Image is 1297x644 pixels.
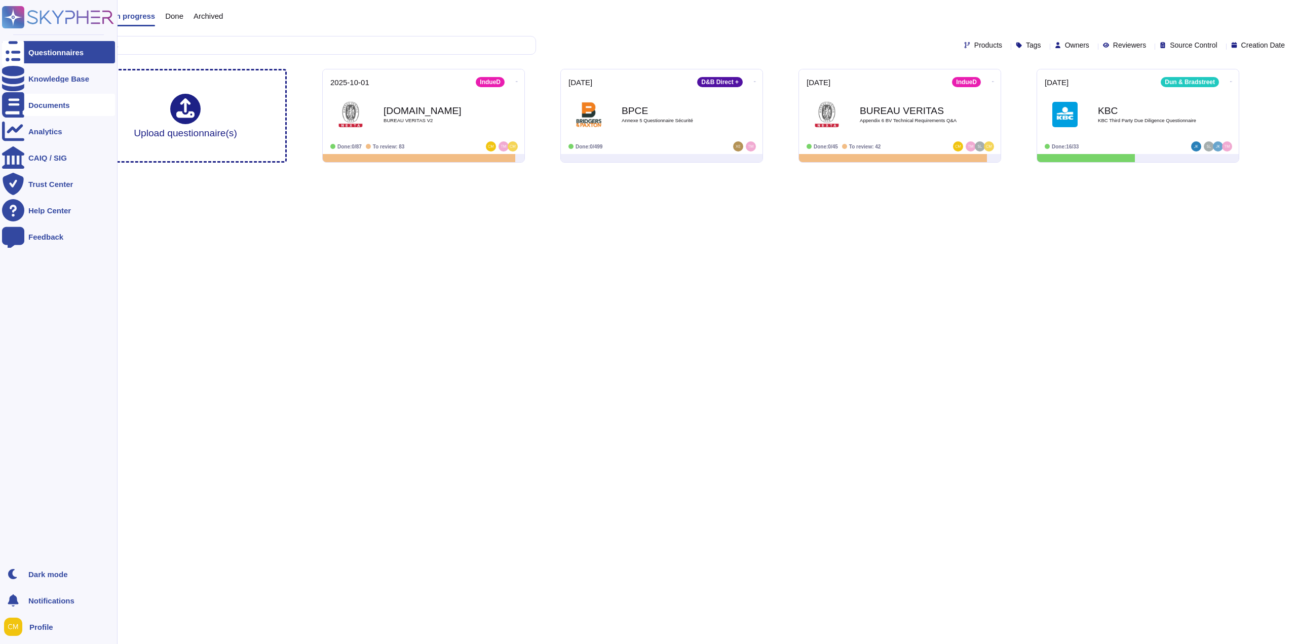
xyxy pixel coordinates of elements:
div: IndueD [476,77,505,87]
span: Profile [29,623,53,631]
img: Logo [338,102,363,127]
span: [DATE] [568,79,592,86]
span: Owners [1065,42,1089,49]
span: [DATE] [807,79,830,86]
a: Documents [2,94,115,116]
span: Archived [194,12,223,20]
span: To review: 83 [373,144,405,149]
span: Appendix 6 BV Technical Requirements Q&A [860,118,961,123]
button: user [2,616,29,638]
span: [DATE] [1045,79,1069,86]
img: Logo [1052,102,1078,127]
span: Creation Date [1241,42,1285,49]
b: [DOMAIN_NAME] [384,106,485,116]
div: D&B Direct + [697,77,743,87]
span: Done [165,12,183,20]
span: To review: 42 [849,144,881,149]
img: user [1213,141,1223,151]
div: Trust Center [28,180,73,188]
img: user [4,618,22,636]
span: Products [974,42,1002,49]
div: IndueD [952,77,981,87]
img: user [1222,141,1232,151]
img: user [975,141,985,151]
div: Questionnaires [28,49,84,56]
div: Feedback [28,233,63,241]
img: user [499,141,509,151]
img: user [1204,141,1214,151]
div: Documents [28,101,70,109]
img: user [966,141,976,151]
span: KBC Third Party Due Diligence Questionnaire [1098,118,1199,123]
img: user [953,141,963,151]
img: user [733,141,743,151]
span: Done: 16/33 [1052,144,1079,149]
span: Notifications [28,597,74,604]
span: Source Control [1170,42,1217,49]
div: Dark mode [28,571,68,578]
a: Knowledge Base [2,67,115,90]
b: BUREAU VERITAS [860,106,961,116]
div: CAIQ / SIG [28,154,67,162]
img: user [746,141,756,151]
a: Questionnaires [2,41,115,63]
span: Done: 0/499 [576,144,602,149]
div: Analytics [28,128,62,135]
img: user [486,141,496,151]
img: user [508,141,518,151]
a: CAIQ / SIG [2,146,115,169]
img: user [1191,141,1201,151]
span: Annexe 5 Questionnaire Sécurité [622,118,723,123]
b: KBC [1098,106,1199,116]
div: Help Center [28,207,71,214]
div: Knowledge Base [28,75,89,83]
span: BUREAU VERITAS V2 [384,118,485,123]
a: Help Center [2,199,115,221]
span: Tags [1026,42,1041,49]
img: Logo [576,102,601,127]
input: Search by keywords [40,36,536,54]
span: Reviewers [1113,42,1146,49]
a: Feedback [2,225,115,248]
b: BPCE [622,106,723,116]
img: Logo [814,102,840,127]
div: Dun & Bradstreet [1161,77,1219,87]
span: Done: 0/45 [814,144,838,149]
div: Upload questionnaire(s) [134,94,237,138]
a: Trust Center [2,173,115,195]
span: Done: 0/87 [337,144,362,149]
span: 2025-10-01 [330,79,369,86]
span: In progress [113,12,155,20]
img: user [984,141,994,151]
a: Analytics [2,120,115,142]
